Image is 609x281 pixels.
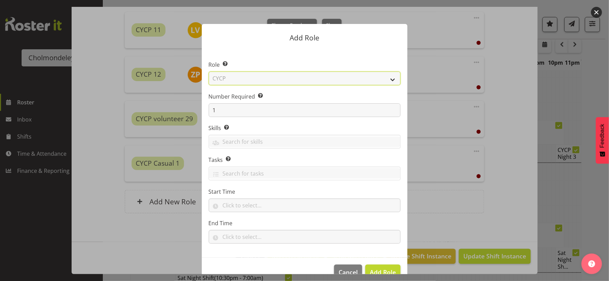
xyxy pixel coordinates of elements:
[365,265,400,280] button: Add Role
[209,34,401,41] p: Add Role
[334,265,362,280] button: Cancel
[209,156,401,164] label: Tasks
[370,268,396,276] span: Add Role
[596,117,609,164] button: Feedback - Show survey
[599,124,606,148] span: Feedback
[209,168,400,179] input: Search for tasks
[209,124,401,132] label: Skills
[209,188,401,196] label: Start Time
[209,199,401,212] input: Click to select...
[339,268,358,277] span: Cancel
[209,92,401,101] label: Number Required
[588,260,595,267] img: help-xxl-2.png
[209,219,401,227] label: End Time
[209,61,401,69] label: Role
[209,230,401,244] input: Click to select...
[209,137,400,147] input: Search for skills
